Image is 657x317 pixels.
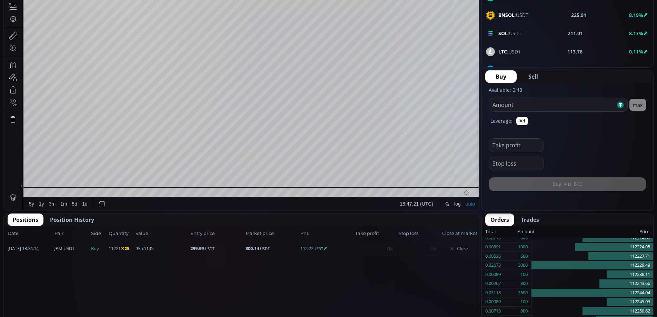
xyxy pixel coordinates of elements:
div: 1m [56,277,63,283]
div: Bitcoin [44,16,65,22]
div: L [136,17,139,22]
button: ✕1 [516,117,528,125]
span: Pair [54,230,89,237]
div: 112214.69 [531,234,653,243]
span: Trades [521,216,539,224]
button: Position History [45,214,99,226]
b: 0.11% [629,48,643,55]
label: Available: 0.48 [489,87,522,93]
div: 0.00089 [485,270,501,279]
b: LINK [498,67,510,73]
small: USDT [260,246,270,251]
div: 0.00267 [485,279,501,288]
div: 112250.62 [531,307,653,316]
div: Indicators [129,4,150,9]
span: Close at market [442,230,475,237]
span: Date [8,230,52,237]
div: 800 [520,307,528,316]
div: 0.02673 [485,261,501,270]
b: 8.19% [629,12,643,18]
div:  [6,92,12,99]
small: USDT [205,246,215,251]
div: BTC [22,16,33,22]
b: BNSOL [498,12,515,18]
div: 112244.04 [531,288,653,298]
div: 112224.05 [531,242,653,252]
div: O [82,17,86,22]
div: 111763.22 [86,17,107,22]
div: 1000 [518,242,528,251]
div: 3000 [518,261,528,270]
div: 0.00535 [485,252,501,261]
div: 112245.03 [531,297,653,307]
button: Trades [516,214,544,226]
div: 10.213K [40,25,57,30]
div: 112229.49 [531,261,653,270]
button: Sell [518,70,548,83]
b: LTC [498,48,507,55]
span: [DATE] 13:34:14 [8,245,52,252]
div: +497.57 (+0.45%) [189,17,225,22]
b: 1.11% [629,67,643,73]
div: 112625.00 [113,17,134,22]
span: Buy [496,72,506,81]
div: C [162,17,166,22]
div: Toggle Log Scale [448,274,459,287]
span: Stop loss [399,230,440,237]
div: 1D [33,16,44,22]
span: :USDT [498,30,521,37]
span: Position History [50,216,94,224]
div: 5d [68,277,73,283]
div: 3m [45,277,51,283]
div: Go to [92,274,103,287]
span: :USDT [498,11,528,19]
div: log [450,277,457,283]
b: 113.76 [567,48,583,55]
span: 935.1145 [136,245,188,252]
span: :USDT [498,66,524,73]
div: D [59,4,62,9]
div: 112243.66 [531,279,653,288]
label: Leverage: [490,117,512,125]
span: Value [136,230,188,237]
b: 225.91 [571,11,586,19]
span: PnL [300,230,353,237]
div: 100 [520,297,528,306]
div: Market open [70,16,77,22]
span: Entry price [190,230,243,237]
div: 3500 [518,288,528,297]
b: 211.01 [568,30,583,37]
b: 8.17% [629,30,643,37]
div: Amount [518,227,535,236]
span: Side [91,230,107,237]
div: 300 [520,279,528,288]
div: 0.00713 [485,307,501,316]
div: 112260.79 [166,17,187,22]
b: ✕25 [121,245,129,251]
div: H [109,17,113,22]
div: 0.00891 [485,242,501,251]
div: 112227.71 [531,252,653,261]
span: Sell [528,72,538,81]
div: 1d [78,277,83,283]
b: 300.14 [246,245,259,251]
span: Market price [246,230,298,237]
span: 11221 [109,245,133,252]
b: 299.99 [190,245,204,251]
span: Take profit [355,230,397,237]
span: Orders [490,216,509,224]
div: 112238.11 [531,270,653,279]
span: Buy [91,245,107,252]
small: USDT [313,246,323,251]
div: 110345.42 [139,17,160,22]
div: Volume [22,25,37,30]
div: 5y [25,277,30,283]
div: 0.03118 [485,288,501,297]
button: Orders [485,214,514,226]
span: :USDT [498,48,521,55]
div: 600 [520,252,528,261]
div: auto [461,277,471,283]
div: Toggle Percentage [438,274,448,287]
span: 18:47:21 (UTC) [396,277,429,283]
div: Compare [93,4,113,9]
